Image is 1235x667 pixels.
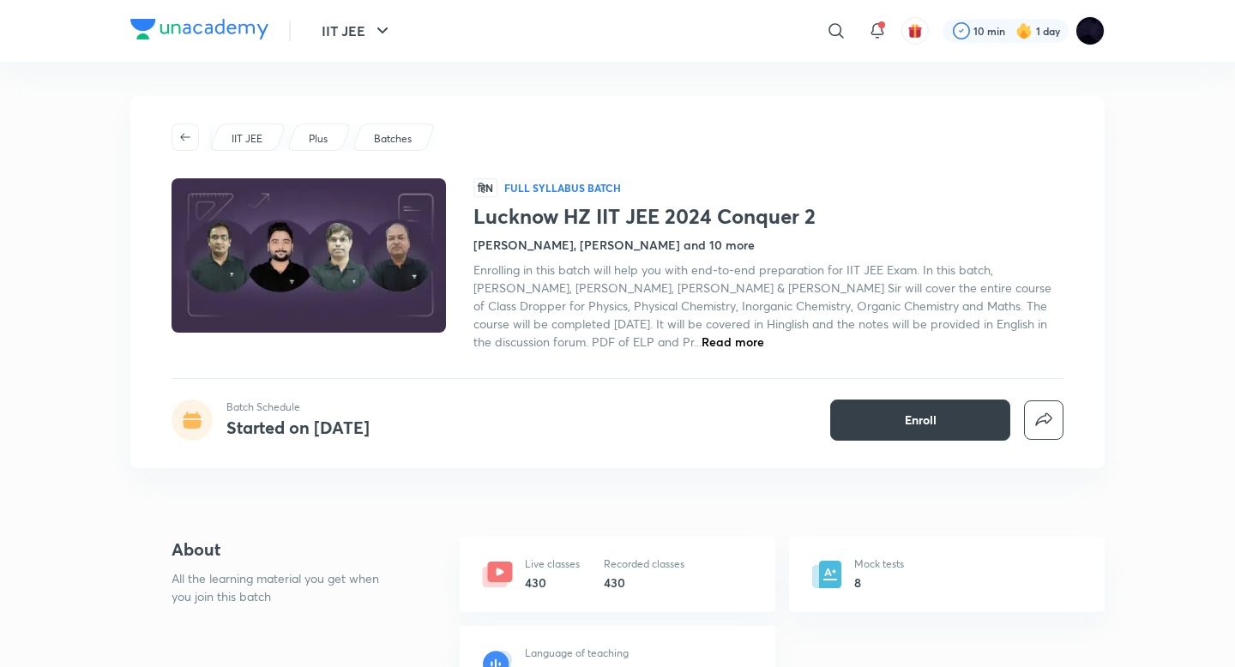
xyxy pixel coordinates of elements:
button: Enroll [830,400,1010,441]
p: IIT JEE [232,131,262,147]
img: check rounded [953,22,970,39]
img: Megha Gor [1075,16,1105,45]
img: Thumbnail [169,177,449,334]
h4: About [172,537,405,562]
a: Batches [371,131,415,147]
img: streak [1015,22,1033,39]
img: avatar [907,23,923,39]
span: Enrolling in this batch will help you with end-to-end preparation for IIT JEE Exam. In this batch... [473,261,1051,350]
span: Enroll [905,412,937,429]
button: IIT JEE [311,14,403,48]
h4: [PERSON_NAME], [PERSON_NAME] and 10 more [473,236,755,254]
a: IIT JEE [229,131,266,147]
p: Batches [374,131,412,147]
h6: 430 [604,574,684,592]
p: Language of teaching [525,646,629,661]
img: Company Logo [130,19,268,39]
span: हिN [473,178,497,197]
span: Read more [702,333,764,350]
h6: 430 [525,574,580,592]
h6: 8 [854,574,904,592]
p: Plus [309,131,328,147]
p: All the learning material you get when you join this batch [172,569,393,605]
a: Company Logo [130,19,268,44]
p: Mock tests [854,556,904,572]
p: Live classes [525,556,580,572]
p: Batch Schedule [226,400,370,415]
h1: Lucknow HZ IIT JEE 2024 Conquer 2 [473,204,1063,229]
button: avatar [901,17,929,45]
p: Full Syllabus Batch [504,181,621,195]
a: Plus [306,131,331,147]
h4: Started on [DATE] [226,416,370,439]
p: Recorded classes [604,556,684,572]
